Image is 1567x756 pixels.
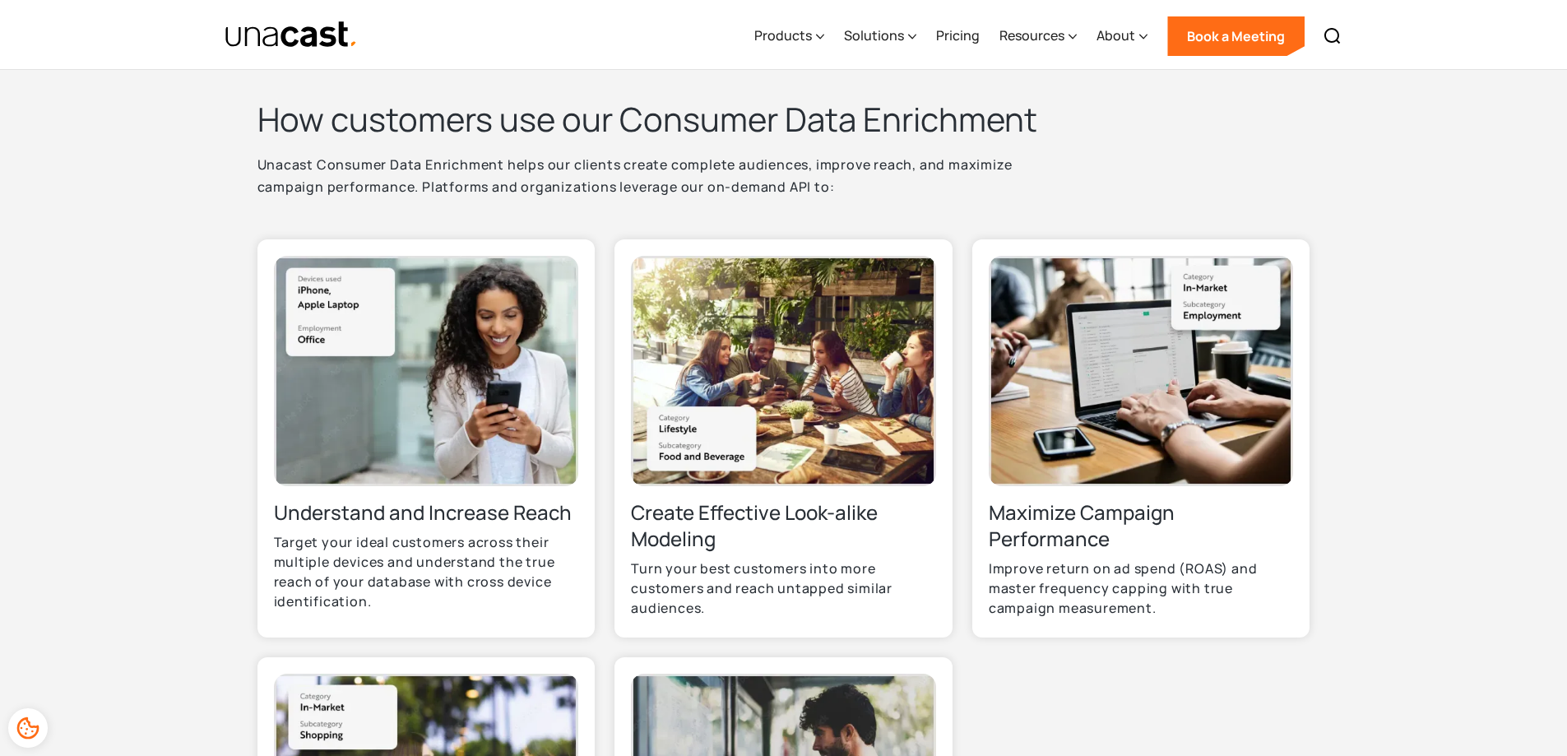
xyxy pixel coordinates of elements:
[989,499,1294,552] h3: Maximize Campaign Performance
[999,2,1077,70] div: Resources
[274,256,579,486] img: Photo of a woman looking happy at her cell phone. Devices used apple iPhone and laptop. employmen...
[1096,26,1135,45] div: About
[754,2,824,70] div: Products
[8,708,48,748] div: Cookie Preferences
[844,26,904,45] div: Solutions
[274,499,579,526] h3: Understand and Increase Reach
[257,154,1080,220] p: Unacast Consumer Data Enrichment helps our clients create complete audiences, improve reach, and ...
[631,559,936,618] p: Turn your best customers into more customers and reach untapped similar audiences.
[225,21,359,49] img: Unacast text logo
[1167,16,1305,56] a: Book a Meeting
[936,2,980,70] a: Pricing
[225,21,359,49] a: home
[989,256,1294,486] img: A laptop screen organizing files described as in-market with a subcategory of employment
[844,2,916,70] div: Solutions
[631,256,936,486] img: A group of friends smiling and pointing at something on a phone screen while dining at an outdoor...
[631,499,936,552] h3: Create Effective Look-alike Modeling
[257,98,1080,141] h2: How customers use our Consumer Data Enrichment
[754,26,812,45] div: Products
[1323,26,1342,46] img: Search icon
[274,532,579,611] p: Target your ideal customers across their multiple devices and understand the true reach of your d...
[1096,2,1147,70] div: About
[989,559,1294,618] p: Improve return on ad spend (ROAS) and master frequency capping with true campaign measurement.
[999,26,1064,45] div: Resources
